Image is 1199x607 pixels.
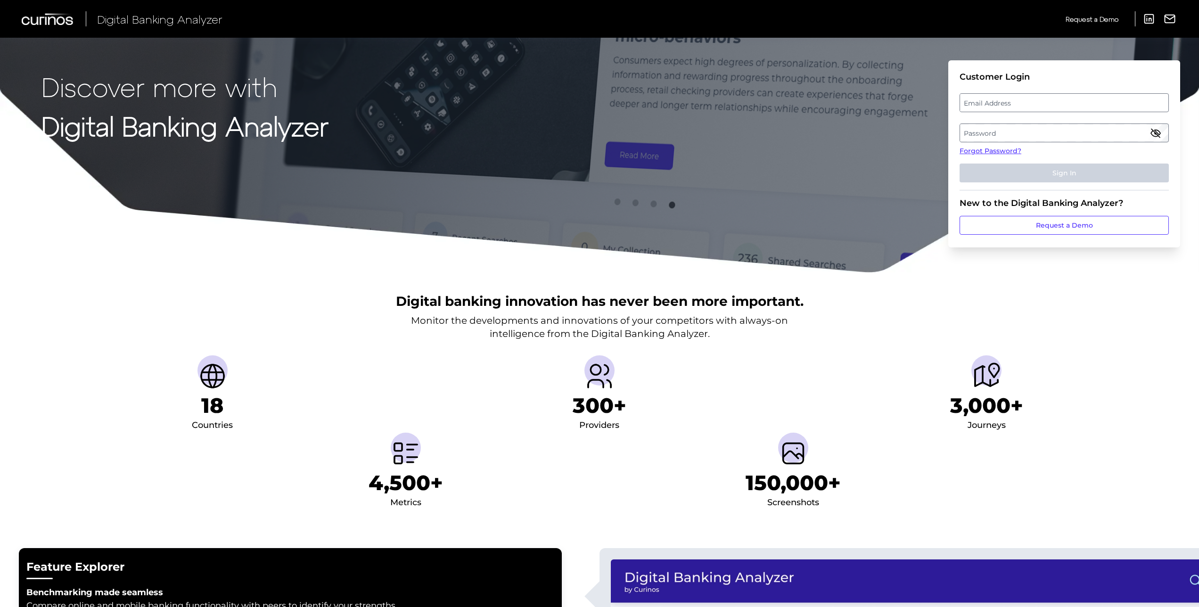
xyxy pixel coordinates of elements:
[26,587,163,598] strong: Benchmarking made seamless
[1066,15,1118,23] span: Request a Demo
[26,559,554,575] h2: Feature Explorer
[192,418,233,433] div: Countries
[960,164,1169,182] button: Sign In
[950,393,1023,418] h1: 3,000+
[960,72,1169,82] div: Customer Login
[22,13,74,25] img: Curinos
[396,292,804,310] h2: Digital banking innovation has never been more important.
[778,438,808,468] img: Screenshots
[369,470,443,495] h1: 4,500+
[41,110,328,141] strong: Digital Banking Analyzer
[97,12,222,26] span: Digital Banking Analyzer
[960,124,1168,141] label: Password
[960,146,1169,156] a: Forgot Password?
[746,470,841,495] h1: 150,000+
[391,438,421,468] img: Metrics
[971,361,1002,391] img: Journeys
[197,361,228,391] img: Countries
[1066,11,1118,27] a: Request a Demo
[411,314,788,340] p: Monitor the developments and innovations of your competitors with always-on intelligence from the...
[584,361,615,391] img: Providers
[573,393,626,418] h1: 300+
[579,418,619,433] div: Providers
[390,495,421,510] div: Metrics
[767,495,819,510] div: Screenshots
[968,418,1006,433] div: Journeys
[201,393,223,418] h1: 18
[960,198,1169,208] div: New to the Digital Banking Analyzer?
[41,72,328,101] p: Discover more with
[960,94,1168,111] label: Email Address
[960,216,1169,235] a: Request a Demo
